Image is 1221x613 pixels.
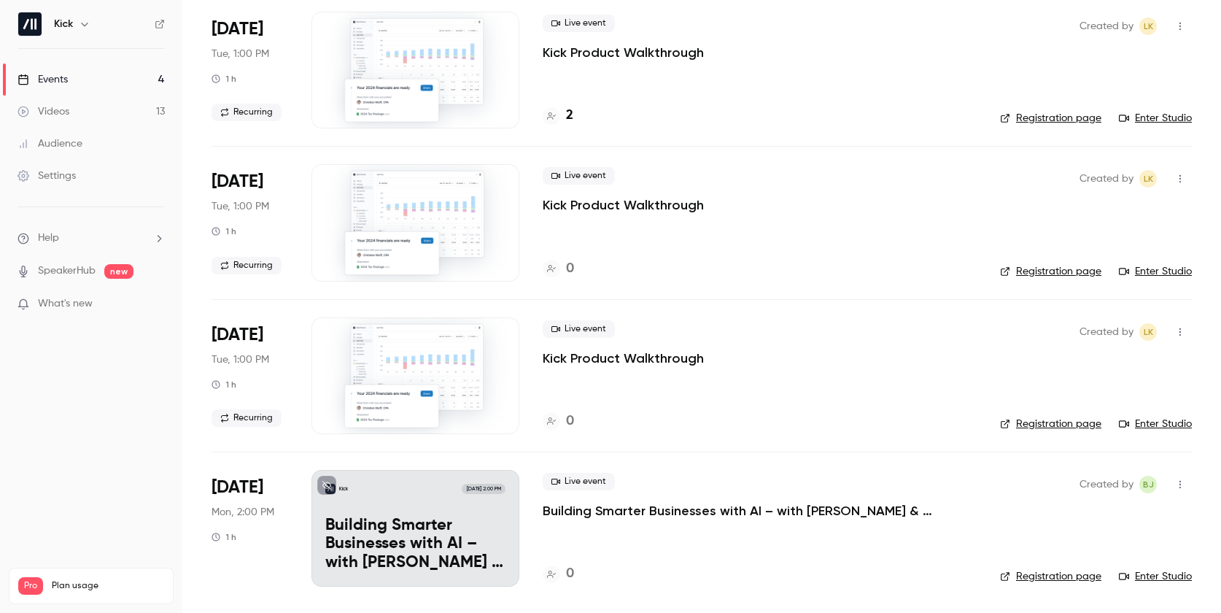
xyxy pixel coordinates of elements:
h4: 0 [566,259,574,279]
p: Kick [339,485,348,493]
span: Created by [1079,323,1133,341]
span: Recurring [212,104,282,121]
a: Registration page [1000,417,1101,431]
span: Tue, 1:00 PM [212,352,269,367]
div: 1 h [212,531,236,543]
span: Logan Kieller [1139,170,1157,188]
span: Help [38,231,59,246]
a: 0 [543,259,574,279]
a: Enter Studio [1119,264,1192,279]
span: Live event [543,320,615,338]
div: Events [18,72,68,87]
span: BJ [1143,476,1154,493]
div: Oct 14 Tue, 11:00 AM (America/Los Angeles) [212,12,288,128]
span: Live event [543,473,615,490]
a: Registration page [1000,111,1101,126]
div: Audience [18,136,82,151]
div: 1 h [212,225,236,237]
div: Oct 28 Tue, 11:00 AM (America/Los Angeles) [212,317,288,434]
span: LK [1144,18,1153,35]
span: LK [1144,323,1153,341]
h4: 0 [566,412,574,431]
span: [DATE] [212,323,263,347]
span: Recurring [212,409,282,427]
span: Live event [543,167,615,185]
span: Created by [1079,170,1133,188]
span: What's new [38,296,93,312]
span: Plan usage [52,580,164,592]
a: 0 [543,412,574,431]
span: Created by [1079,18,1133,35]
h4: 2 [566,106,573,126]
span: [DATE] 2:00 PM [462,484,505,494]
a: Building Smarter Businesses with AI – with [PERSON_NAME] & Founders of Kick, [PERSON_NAME] & [PER... [543,502,977,520]
a: Kick Product Walkthrough [543,196,704,214]
span: Recurring [212,257,282,274]
img: Kick [18,12,42,36]
a: Kick Product Walkthrough [543,44,704,61]
span: [DATE] [212,476,263,499]
span: [DATE] [212,170,263,193]
a: Kick Product Walkthrough [543,350,704,367]
span: Logan Kieller [1139,18,1157,35]
span: Pro [18,577,43,595]
span: Mon, 2:00 PM [212,505,274,520]
span: Logan Kieller [1139,323,1157,341]
span: LK [1144,170,1153,188]
span: new [104,264,133,279]
span: Tue, 1:00 PM [212,199,269,214]
a: Enter Studio [1119,111,1192,126]
a: Enter Studio [1119,417,1192,431]
a: Registration page [1000,264,1101,279]
div: 1 h [212,379,236,390]
p: Building Smarter Businesses with AI – with [PERSON_NAME] & Founders of Kick, [PERSON_NAME] & [PER... [325,517,505,573]
a: Registration page [1000,569,1101,584]
div: 1 h [212,73,236,85]
h6: Kick [54,17,73,31]
a: 2 [543,106,573,126]
a: Enter Studio [1119,569,1192,584]
div: Oct 21 Tue, 11:00 AM (America/Los Angeles) [212,164,288,281]
h4: 0 [566,564,574,584]
div: Videos [18,104,69,119]
span: Created by [1079,476,1133,493]
span: Ben Johnson [1139,476,1157,493]
div: Settings [18,169,76,183]
div: Nov 3 Mon, 2:00 PM (America/Chicago) [212,470,288,587]
span: [DATE] [212,18,263,41]
a: Building Smarter Businesses with AI – with Mike Michalowicz & Founders of Kick, Relay & GustoKick... [311,470,519,587]
span: Live event [543,15,615,32]
li: help-dropdown-opener [18,231,165,246]
iframe: Noticeable Trigger [147,298,165,311]
span: Tue, 1:00 PM [212,47,269,61]
a: SpeakerHub [38,263,96,279]
a: 0 [543,564,574,584]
